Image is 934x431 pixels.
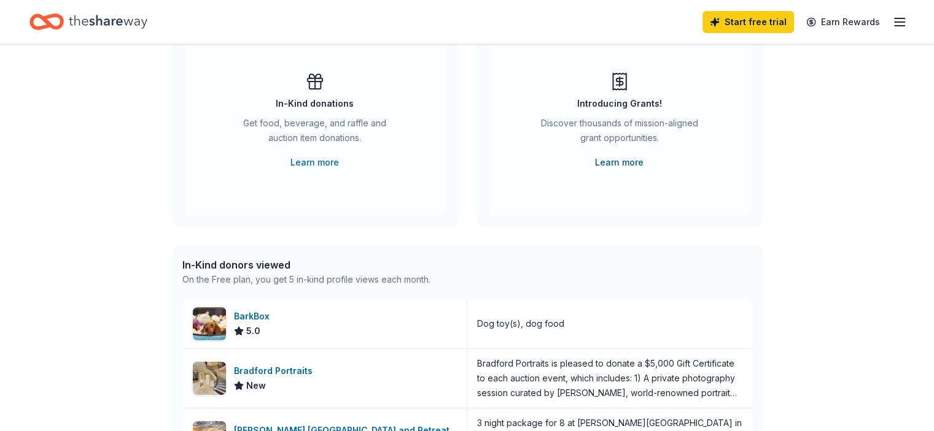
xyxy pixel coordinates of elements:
[234,364,317,378] div: Bradford Portraits
[799,11,887,33] a: Earn Rewards
[182,272,430,287] div: On the Free plan, you get 5 in-kind profile views each month.
[193,307,226,340] img: Image for BarkBox
[577,96,662,111] div: Introducing Grants!
[193,362,226,395] img: Image for Bradford Portraits
[477,356,742,400] div: Bradford Portraits is pleased to donate a $5,000 Gift Certificate to each auction event, which in...
[290,155,339,170] a: Learn more
[182,257,430,272] div: In-Kind donors viewed
[477,316,564,331] div: Dog toy(s), dog food
[702,11,794,33] a: Start free trial
[246,324,260,338] span: 5.0
[232,116,399,150] div: Get food, beverage, and raffle and auction item donations.
[29,7,147,36] a: Home
[234,309,274,324] div: BarkBox
[595,155,644,170] a: Learn more
[246,378,266,393] span: New
[276,96,354,111] div: In-Kind donations
[536,116,703,150] div: Discover thousands of mission-aligned grant opportunities.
